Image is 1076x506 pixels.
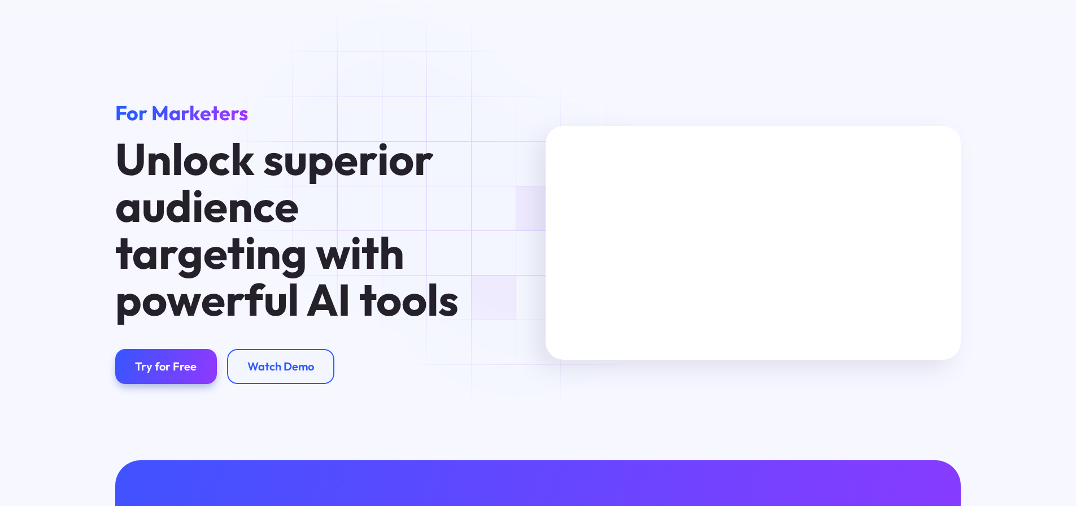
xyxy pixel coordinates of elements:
div: Try for Free [135,359,197,373]
h1: Unlock superior audience targeting with powerful AI tools [115,136,480,324]
iframe: KeywordSearch Homepage Welcome [546,126,961,360]
a: Try for Free [115,349,217,385]
span: For Marketers [115,100,248,125]
div: Watch Demo [247,359,314,373]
